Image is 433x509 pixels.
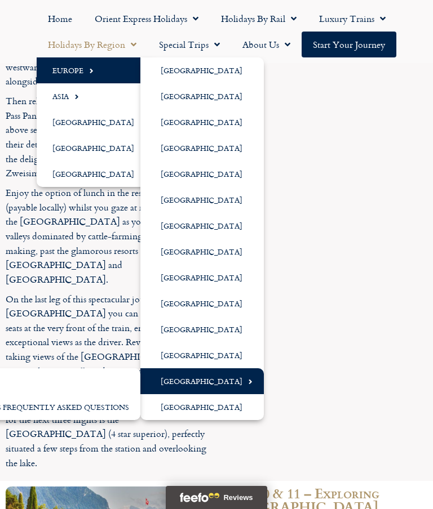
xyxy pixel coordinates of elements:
[6,6,427,57] nav: Menu
[302,32,396,57] a: Start your Journey
[140,342,264,368] a: [GEOGRAPHIC_DATA]
[37,135,156,161] a: [GEOGRAPHIC_DATA]
[37,161,156,187] a: [GEOGRAPHIC_DATA]
[140,57,264,420] ul: Europe
[140,265,264,291] a: [GEOGRAPHIC_DATA]
[140,135,264,161] a: [GEOGRAPHIC_DATA]
[37,57,156,83] a: Europe
[83,6,210,32] a: Orient Express Holidays
[6,186,211,287] p: Enjoy the option of lunch in the restaurant car (payable locally) whilst you gaze at majestic vie...
[140,291,264,316] a: [GEOGRAPHIC_DATA]
[148,32,231,57] a: Special Trips
[140,187,264,213] a: [GEOGRAPHIC_DATA]
[6,398,211,470] p: On arrival in [GEOGRAPHIC_DATA], your hotel for the next three nights is the [GEOGRAPHIC_DATA] (4...
[140,213,264,239] a: [GEOGRAPHIC_DATA]
[210,6,308,32] a: Holidays by Rail
[37,109,156,135] a: [GEOGRAPHIC_DATA]
[140,368,264,394] a: [GEOGRAPHIC_DATA]
[37,32,148,57] a: Holidays by Region
[308,6,397,32] a: Luxury Trains
[140,161,264,187] a: [GEOGRAPHIC_DATA]
[140,394,264,420] a: [GEOGRAPHIC_DATA]
[37,6,83,32] a: Home
[140,57,264,83] a: [GEOGRAPHIC_DATA]
[6,292,211,393] p: On the last leg of this spectacular journey to [GEOGRAPHIC_DATA] you can also take ‘VIP’ seats at...
[140,83,264,109] a: [GEOGRAPHIC_DATA]
[140,316,264,342] a: [GEOGRAPHIC_DATA]
[140,109,264,135] a: [GEOGRAPHIC_DATA]
[140,239,264,265] a: [GEOGRAPHIC_DATA]
[231,32,302,57] a: About Us
[37,83,156,109] a: Asia
[6,46,211,89] p: From [GEOGRAPHIC_DATA] you continue westwards via [GEOGRAPHIC_DATA], snaking alongside sparkling ...
[6,94,211,181] p: Then relax in the comfort of your seat* as the Golden Pass Panoramic Express climbs to more than ...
